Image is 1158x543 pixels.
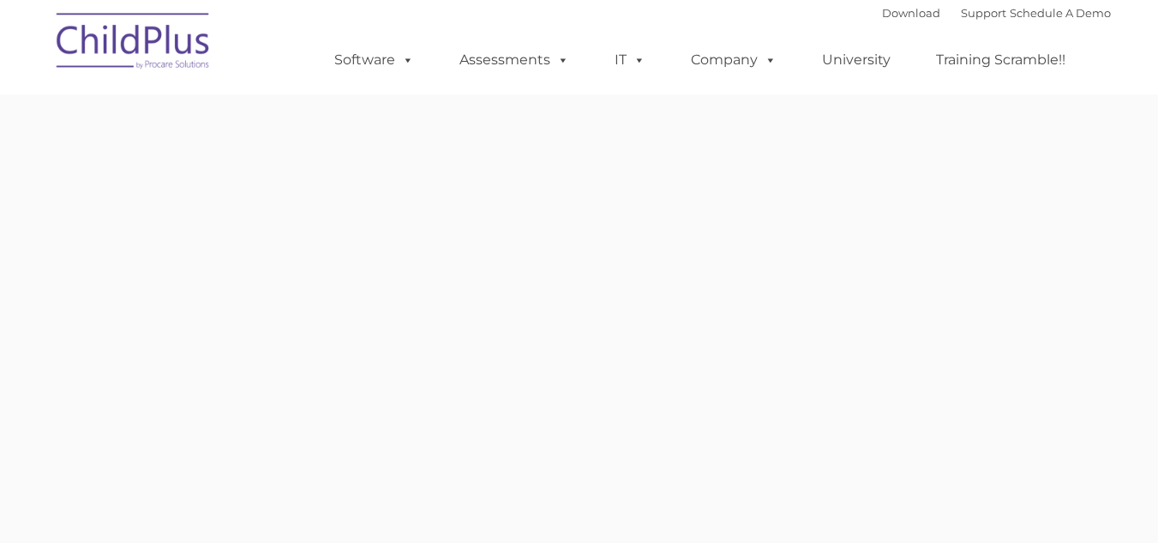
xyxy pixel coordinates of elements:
[919,43,1083,77] a: Training Scramble!!
[1010,6,1111,20] a: Schedule A Demo
[961,6,1006,20] a: Support
[674,43,794,77] a: Company
[48,1,219,87] img: ChildPlus by Procare Solutions
[882,6,940,20] a: Download
[805,43,908,77] a: University
[442,43,586,77] a: Assessments
[882,6,1111,20] font: |
[597,43,663,77] a: IT
[317,43,431,77] a: Software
